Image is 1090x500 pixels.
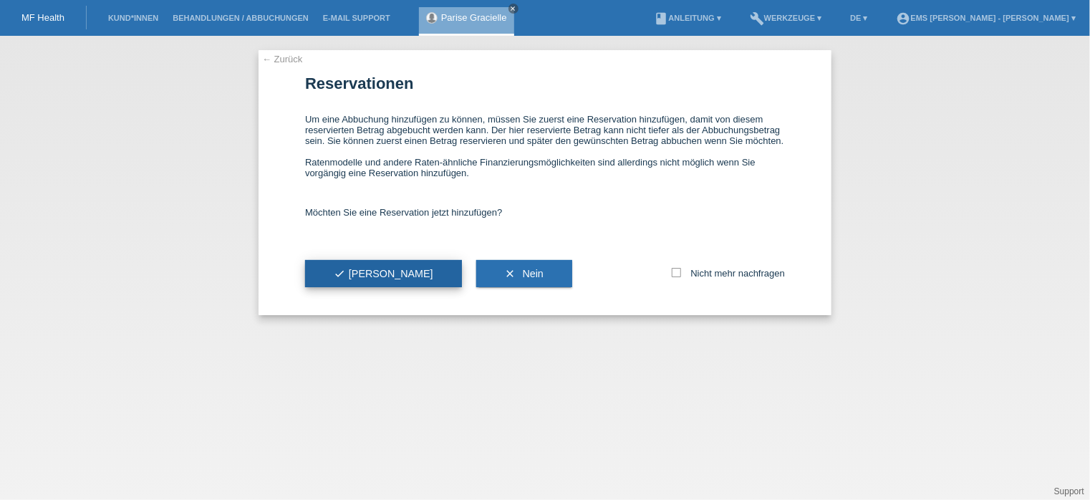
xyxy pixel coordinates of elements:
[305,100,785,193] div: Um eine Abbuchung hinzufügen zu können, müssen Sie zuerst eine Reservation hinzufügen, damit von ...
[305,260,462,287] button: check[PERSON_NAME]
[510,5,517,12] i: close
[334,268,345,279] i: check
[441,12,507,23] a: Parise Gracielle
[647,14,728,22] a: bookAnleitung ▾
[897,11,911,26] i: account_circle
[743,14,829,22] a: buildWerkzeuge ▾
[165,14,316,22] a: Behandlungen / Abbuchungen
[843,14,874,22] a: DE ▾
[21,12,64,23] a: MF Health
[508,4,519,14] a: close
[889,14,1083,22] a: account_circleEMS [PERSON_NAME] - [PERSON_NAME] ▾
[262,54,302,64] a: ← Zurück
[1054,486,1084,496] a: Support
[316,14,397,22] a: E-Mail Support
[655,11,669,26] i: book
[750,11,764,26] i: build
[505,268,516,279] i: clear
[476,260,572,287] button: clear Nein
[523,268,544,279] span: Nein
[672,268,785,279] label: Nicht mehr nachfragen
[101,14,165,22] a: Kund*innen
[305,74,785,92] h1: Reservationen
[334,268,433,279] span: [PERSON_NAME]
[305,193,785,232] div: Möchten Sie eine Reservation jetzt hinzufügen?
